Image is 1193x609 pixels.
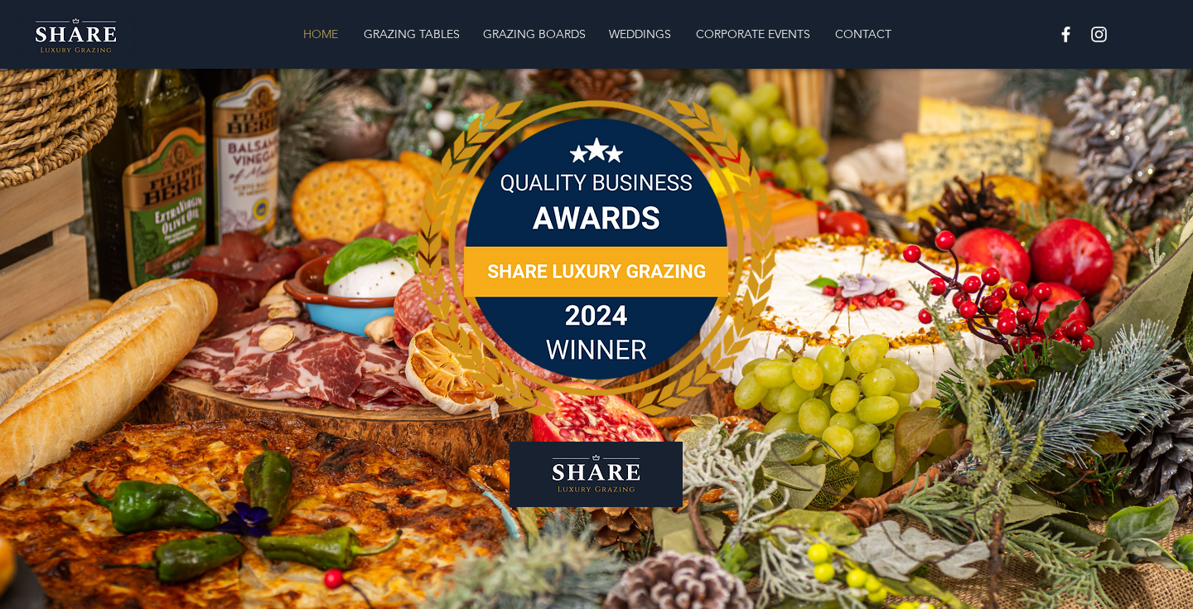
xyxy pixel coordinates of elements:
p: GRAZING TABLES [355,17,468,51]
p: CORPORATE EVENTS [688,17,819,51]
img: White Facebook Icon [1055,24,1076,45]
p: GRAZING BOARDS [475,17,594,51]
a: CORPORATE EVENTS [683,17,823,51]
p: CONTACT [827,17,900,51]
p: HOME [295,17,346,51]
a: GRAZING TABLES [351,17,471,51]
a: HOME [291,17,351,51]
p: WEDDINGS [601,17,679,51]
img: Share Luxury Grazing Logo.png [16,11,136,58]
nav: Site [191,17,1002,51]
ul: Social Bar [1055,24,1109,45]
a: GRAZING BOARDS [471,17,596,51]
img: White Instagram Icon [1089,24,1109,45]
a: CONTACT [823,17,903,51]
a: WEDDINGS [596,17,683,51]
